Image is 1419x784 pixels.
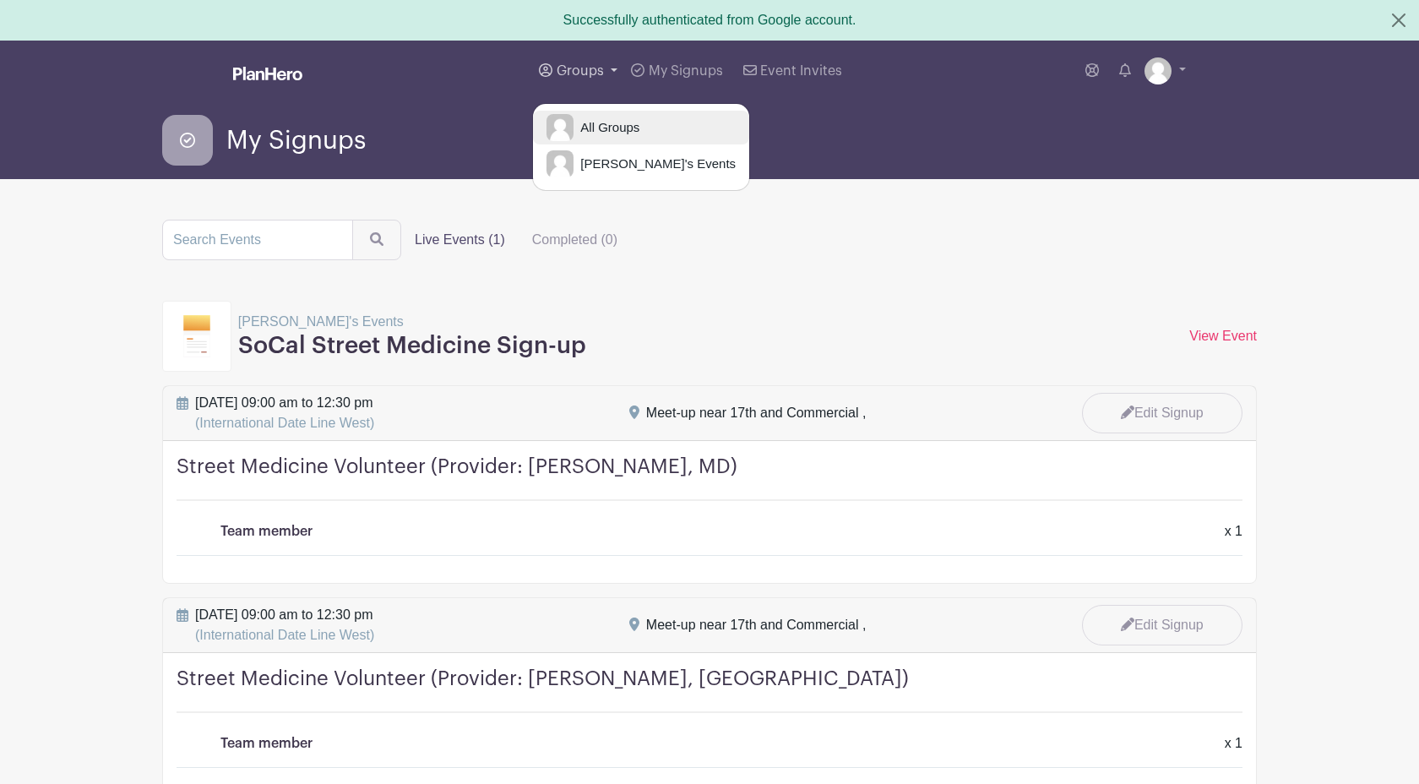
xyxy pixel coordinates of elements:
span: My Signups [226,127,366,155]
div: x 1 [1215,521,1253,542]
div: Meet-up near 17th and Commercial , [646,615,867,635]
span: Groups [557,64,604,78]
span: Event Invites [760,64,842,78]
img: logo_white-6c42ec7e38ccf1d336a20a19083b03d10ae64f83f12c07503d8b9e83406b4c7d.svg [233,67,302,80]
img: template3-46502052fd4b2ae8941704f64767edd94b8000f543053f22174a657766641163.svg [183,315,210,357]
label: Live Events (1) [401,223,519,257]
a: All Groups [533,111,749,144]
a: Event Invites [737,41,849,101]
div: x 1 [1215,733,1253,754]
span: All Groups [574,118,639,138]
a: Edit Signup [1082,393,1242,433]
img: default-ce2991bfa6775e67f084385cd625a349d9dcbb7a52a09fb2fda1e96e2d18dcdb.png [546,114,574,141]
a: My Signups [624,41,729,101]
p: [PERSON_NAME]'s Events [238,312,586,332]
span: [DATE] 09:00 am to 12:30 pm [195,605,374,645]
input: Search Events [162,220,353,260]
p: Team member [220,521,313,542]
span: (International Date Line West) [195,416,374,430]
img: default-ce2991bfa6775e67f084385cd625a349d9dcbb7a52a09fb2fda1e96e2d18dcdb.png [1144,57,1172,84]
div: filters [401,223,631,257]
span: (International Date Line West) [195,628,374,642]
p: Team member [220,733,313,754]
img: default-ce2991bfa6775e67f084385cd625a349d9dcbb7a52a09fb2fda1e96e2d18dcdb.png [546,150,574,177]
div: Meet-up near 17th and Commercial , [646,403,867,423]
span: [DATE] 09:00 am to 12:30 pm [195,393,374,433]
span: [PERSON_NAME]'s Events [574,155,736,174]
a: Edit Signup [1082,605,1242,645]
div: Groups [532,103,750,191]
a: Groups [532,41,624,101]
h4: Street Medicine Volunteer (Provider: [PERSON_NAME], [GEOGRAPHIC_DATA]) [177,667,1242,713]
a: View Event [1189,329,1257,343]
h3: SoCal Street Medicine Sign-up [238,332,586,361]
h4: Street Medicine Volunteer (Provider: [PERSON_NAME], MD) [177,455,1242,501]
span: My Signups [649,64,723,78]
label: Completed (0) [519,223,631,257]
a: [PERSON_NAME]'s Events [533,147,749,181]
